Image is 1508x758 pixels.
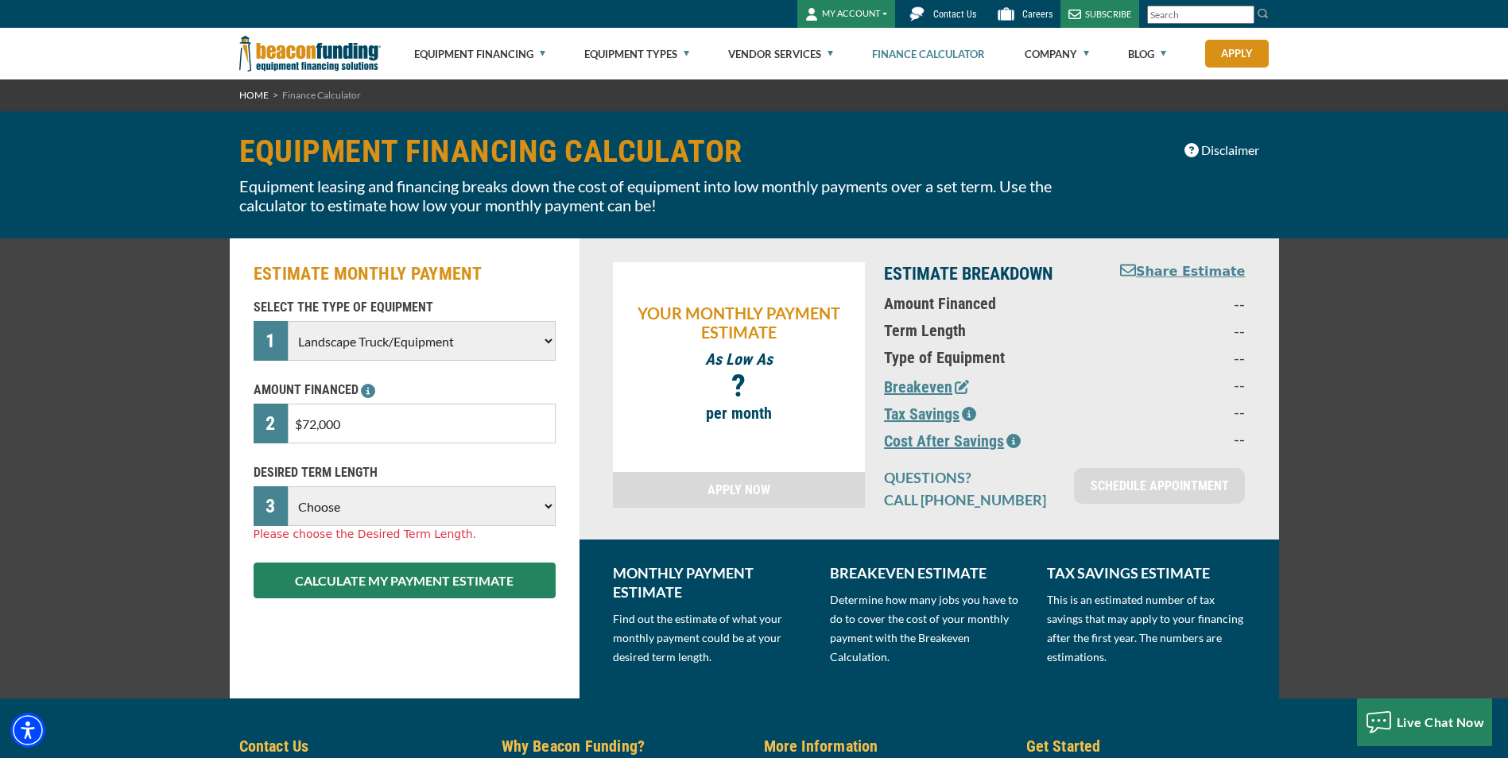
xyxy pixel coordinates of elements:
h5: Get Started [1026,734,1270,758]
p: TAX SAVINGS ESTIMATE [1047,563,1245,582]
a: Company [1025,29,1089,79]
p: -- [1106,375,1245,394]
p: -- [1106,294,1245,313]
p: Term Length [884,321,1087,340]
p: ESTIMATE BREAKDOWN [884,262,1087,286]
p: Amount Financed [884,294,1087,313]
p: Equipment leasing and financing breaks down the cost of equipment into low monthly payments over ... [239,176,1095,215]
span: Finance Calculator [282,89,361,101]
p: Type of Equipment [884,348,1087,367]
img: Beacon Funding Corporation logo [239,28,381,79]
p: As Low As [621,350,858,369]
input: $ [288,404,555,443]
span: Live Chat Now [1397,714,1485,729]
a: Finance Calculator [872,29,985,79]
p: YOUR MONTHLY PAYMENT ESTIMATE [621,304,858,342]
button: Tax Savings [884,402,976,426]
p: QUESTIONS? [884,468,1055,487]
a: Vendor Services [728,29,833,79]
div: Please choose the Desired Term Length. [254,526,556,543]
input: Search [1147,6,1254,24]
h5: Contact Us [239,734,483,758]
p: -- [1106,402,1245,421]
p: -- [1106,321,1245,340]
p: Determine how many jobs you have to do to cover the cost of your monthly payment with the Breakev... [830,590,1028,667]
p: SELECT THE TYPE OF EQUIPMENT [254,298,556,317]
button: Share Estimate [1120,262,1246,282]
a: SCHEDULE APPOINTMENT [1074,468,1245,504]
p: This is an estimated number of tax savings that may apply to your financing after the first year.... [1047,590,1245,667]
h2: ESTIMATE MONTHLY PAYMENT [254,262,556,286]
div: Accessibility Menu [10,713,45,748]
button: CALCULATE MY PAYMENT ESTIMATE [254,563,556,598]
p: AMOUNT FINANCED [254,381,556,400]
a: HOME [239,89,269,101]
p: CALL [PHONE_NUMBER] [884,490,1055,509]
a: Apply [1205,40,1269,68]
img: Search [1257,7,1270,20]
div: 3 [254,486,289,526]
p: -- [1106,429,1245,448]
p: Find out the estimate of what your monthly payment could be at your desired term length. [613,609,811,667]
p: MONTHLY PAYMENT ESTIMATE [613,563,811,601]
div: 2 [254,404,289,443]
div: 1 [254,321,289,361]
button: Cost After Savings [884,429,1021,453]
button: Live Chat Now [1357,698,1493,746]
span: Disclaimer [1201,141,1259,160]
a: Blog [1128,29,1166,79]
p: -- [1106,348,1245,367]
h1: EQUIPMENT FINANCING CALCULATOR [239,135,1095,168]
a: Equipment Financing [414,29,545,79]
span: Careers [1022,9,1052,20]
a: Clear search text [1238,9,1250,21]
button: Breakeven [884,375,969,399]
h5: Why Beacon Funding? [502,734,745,758]
p: per month [621,404,858,423]
span: Contact Us [933,9,976,20]
button: Disclaimer [1174,135,1270,165]
h5: More Information [764,734,1007,758]
a: APPLY NOW [613,472,866,508]
a: Equipment Types [584,29,689,79]
p: DESIRED TERM LENGTH [254,463,556,482]
p: BREAKEVEN ESTIMATE [830,563,1028,582]
p: ? [621,377,858,396]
